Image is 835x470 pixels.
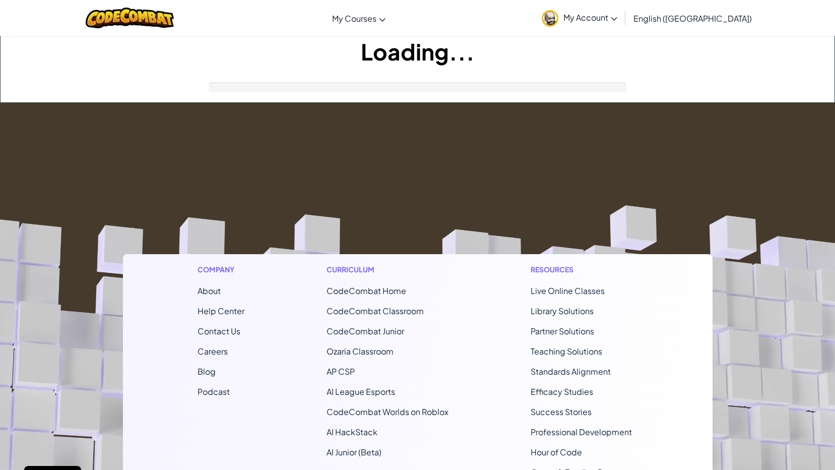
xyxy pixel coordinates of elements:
[1,36,834,67] h1: Loading...
[563,12,617,23] span: My Account
[531,285,605,296] a: Live Online Classes
[531,366,611,377] a: Standards Alignment
[531,447,582,457] a: Hour of Code
[327,346,394,357] a: Ozaria Classroom
[198,366,216,377] a: Blog
[327,5,391,32] a: My Courses
[327,264,448,275] h1: Curriculum
[531,264,638,275] h1: Resources
[327,406,448,417] a: CodeCombat Worlds on Roblox
[531,386,593,397] a: Efficacy Studies
[537,2,622,34] a: My Account
[542,10,558,27] img: avatar
[198,386,230,397] a: Podcast
[327,306,424,316] a: CodeCombat Classroom
[531,406,592,417] a: Success Stories
[198,285,221,296] a: About
[86,8,174,28] img: CodeCombat logo
[327,285,406,296] span: CodeCombat Home
[531,427,632,437] a: Professional Development
[531,326,594,336] a: Partner Solutions
[628,5,757,32] a: English ([GEOGRAPHIC_DATA])
[198,264,244,275] h1: Company
[198,306,244,316] a: Help Center
[198,346,228,357] a: Careers
[327,447,381,457] a: AI Junior (Beta)
[327,366,355,377] a: AP CSP
[531,346,602,357] a: Teaching Solutions
[332,13,376,24] span: My Courses
[327,386,395,397] a: AI League Esports
[327,427,377,437] a: AI HackStack
[198,326,240,336] span: Contact Us
[633,13,752,24] span: English ([GEOGRAPHIC_DATA])
[531,306,594,316] a: Library Solutions
[327,326,404,336] a: CodeCombat Junior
